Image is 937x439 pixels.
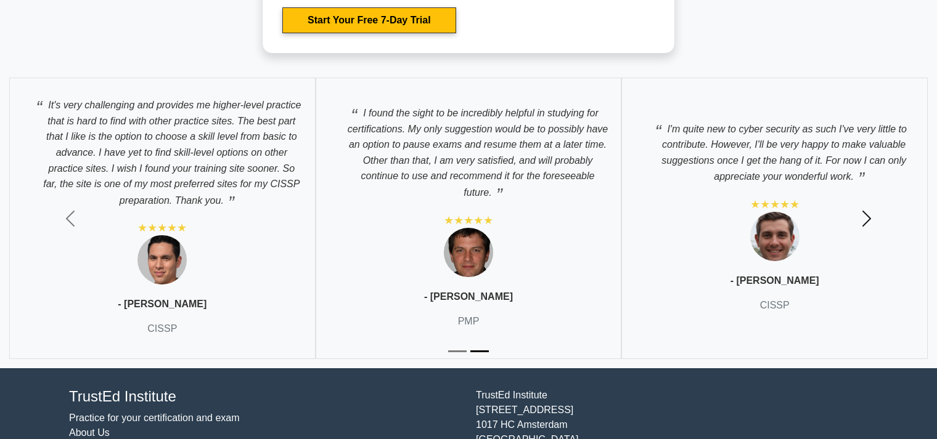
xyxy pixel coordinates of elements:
[760,298,790,313] p: CISSP
[470,344,489,358] button: Slide 2
[634,115,915,185] p: I'm quite new to cyber security as such I've very little to contribute. However, I'll be very hap...
[118,297,207,312] p: - [PERSON_NAME]
[444,213,493,228] div: ★★★★★
[137,220,187,235] div: ★★★★★
[458,314,480,329] p: PMP
[448,344,467,358] button: Slide 1
[730,273,819,288] p: - [PERSON_NAME]
[22,91,303,208] p: It's very challenging and provides me higher-level practice that is hard to find with other pract...
[750,197,800,212] div: ★★★★★
[424,289,513,304] p: - [PERSON_NAME]
[329,99,609,201] p: I found the sight to be incredibly helpful in studying for certifications. My only suggestion wou...
[69,413,240,423] a: Practice for your certification and exam
[69,427,110,438] a: About Us
[69,388,461,406] h4: TrustEd Institute
[444,228,493,277] img: Testimonial 2
[750,212,800,261] img: Testimonial 3
[282,7,456,33] a: Start Your Free 7-Day Trial
[147,321,177,336] p: CISSP
[137,235,187,284] img: Testimonial 1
